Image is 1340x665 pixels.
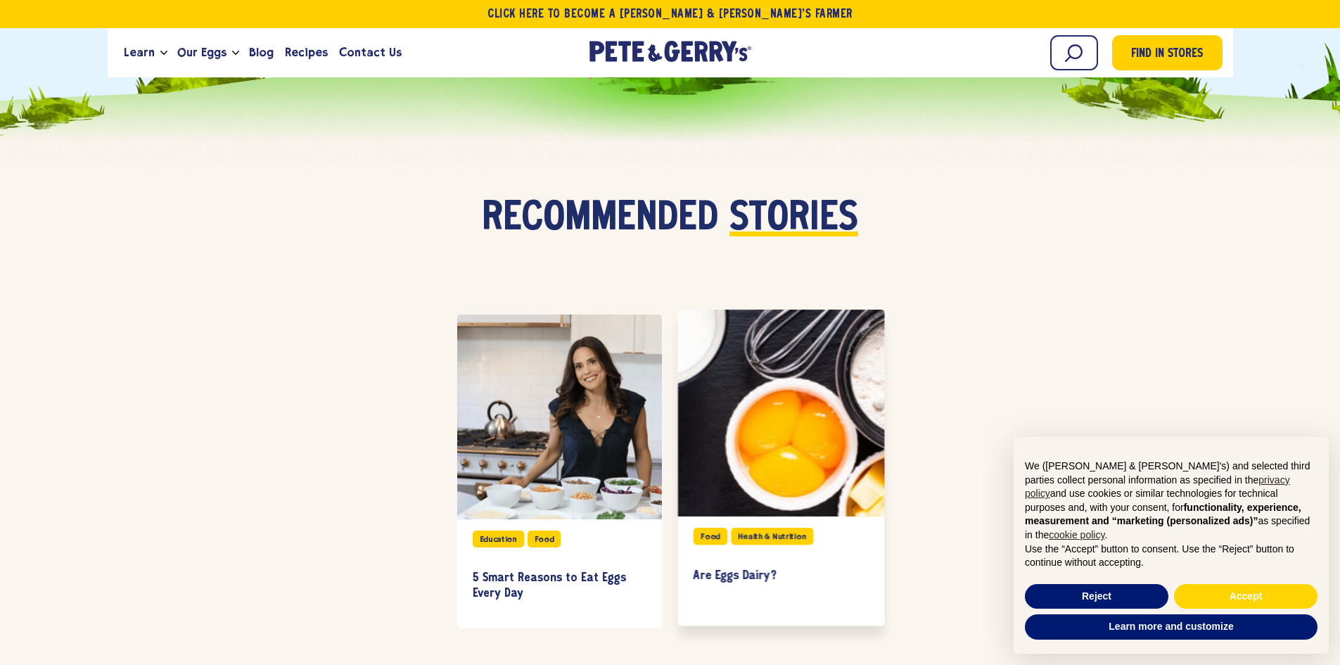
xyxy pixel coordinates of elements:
[693,569,868,584] h3: Are Eggs Dairy?
[1049,529,1104,540] a: cookie policy
[473,571,646,601] h3: 5 Smart Reasons to Eat Eggs Every Day
[693,556,868,597] a: Are Eggs Dairy?
[693,528,727,545] div: Food
[528,531,561,547] div: Food
[172,34,232,72] a: Our Eggs
[1050,35,1098,70] input: Search
[473,558,646,614] a: 5 Smart Reasons to Eat Eggs Every Day
[177,44,226,61] span: Our Eggs
[482,198,718,240] span: Recommended
[1025,614,1317,640] button: Learn more and customize
[232,51,239,56] button: Open the dropdown menu for Our Eggs
[730,528,812,545] div: Health & Nutrition
[1002,426,1340,665] div: Notice
[1025,460,1317,543] p: We ([PERSON_NAME] & [PERSON_NAME]'s) and selected third parties collect personal information as s...
[124,44,155,61] span: Learn
[473,531,524,547] div: Education
[243,34,279,72] a: Blog
[279,34,333,72] a: Recipes
[1025,543,1317,570] p: Use the “Accept” button to consent. Use the “Reject” button to continue without accepting.
[1025,584,1168,609] button: Reject
[118,34,160,72] a: Learn
[729,198,858,240] span: stories
[1174,584,1317,609] button: Accept
[339,44,402,61] span: Contact Us
[333,34,407,72] a: Contact Us
[249,44,274,61] span: Blog
[1112,35,1223,70] a: Find in Stores
[285,44,328,61] span: Recipes
[1131,45,1203,64] span: Find in Stores
[160,51,167,56] button: Open the dropdown menu for Learn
